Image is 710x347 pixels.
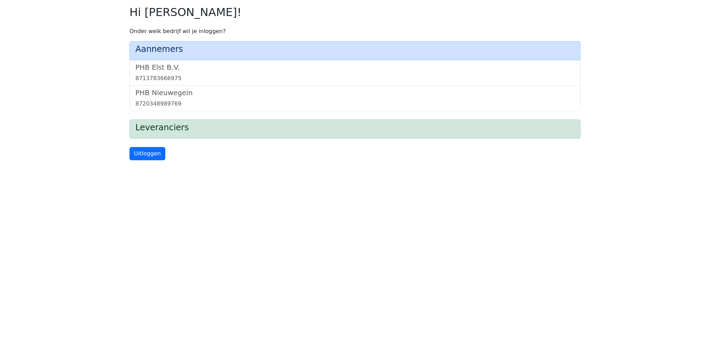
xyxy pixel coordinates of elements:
[135,123,575,133] h4: Leveranciers
[129,6,581,19] h2: Hi [PERSON_NAME]!
[129,27,581,36] p: Onder welk bedrijf wil je inloggen?
[135,88,575,97] h5: PHB Nieuwegein
[129,147,165,160] a: Uitloggen
[135,88,575,108] a: PHB Nieuwegein8720348989769
[135,63,575,83] a: PHB Elst B.V.8713783666975
[135,44,575,54] h4: Aannemers
[135,74,575,83] div: 8713783666975
[135,63,575,71] h5: PHB Elst B.V.
[135,100,575,108] div: 8720348989769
